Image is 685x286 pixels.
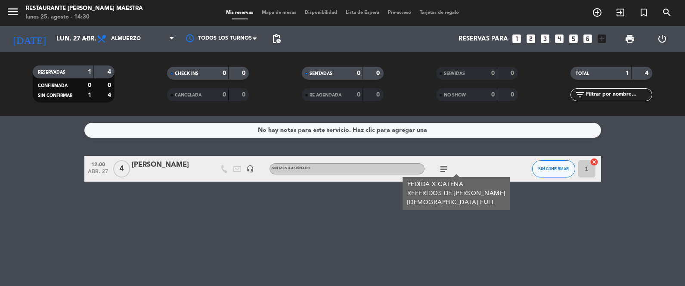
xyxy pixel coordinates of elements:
strong: 0 [376,92,381,98]
span: abr. 27 [87,169,109,179]
i: arrow_drop_down [80,34,90,44]
i: [DATE] [6,29,52,48]
strong: 0 [357,70,360,76]
div: [PERSON_NAME] [132,159,205,171]
strong: 0 [88,82,91,88]
strong: 1 [626,70,629,76]
div: LOG OUT [646,26,679,52]
strong: 0 [108,82,113,88]
span: SERVIDAS [444,71,465,76]
span: pending_actions [271,34,282,44]
span: 12:00 [87,159,109,169]
i: add_box [596,33,608,44]
strong: 0 [491,92,495,98]
strong: 4 [108,69,113,75]
button: SIN CONFIRMAR [532,160,575,177]
span: Sin menú asignado [272,167,310,170]
div: No hay notas para este servicio. Haz clic para agregar una [258,125,427,135]
i: looks_5 [568,33,579,44]
strong: 4 [108,92,113,98]
span: Lista de Espera [341,10,384,15]
i: search [662,7,672,18]
span: CHECK INS [175,71,198,76]
i: subject [439,164,449,174]
i: looks_one [511,33,522,44]
span: CONFIRMADA [38,84,68,88]
span: 4 [113,160,130,177]
input: Filtrar por nombre... [585,90,652,99]
span: print [625,34,635,44]
i: headset_mic [246,165,254,173]
strong: 0 [242,92,247,98]
strong: 0 [376,70,381,76]
i: looks_two [525,33,536,44]
span: NO SHOW [444,93,466,97]
strong: 1 [88,69,91,75]
strong: 0 [511,70,516,76]
div: PEDIDA X CATENA REFERIDOS DE [PERSON_NAME] [DEMOGRAPHIC_DATA] FULL [407,180,505,207]
span: Mis reservas [222,10,257,15]
span: RESERVADAS [38,70,65,75]
div: Restaurante [PERSON_NAME] Maestra [26,4,143,13]
i: looks_3 [539,33,551,44]
i: add_circle_outline [592,7,602,18]
i: looks_6 [582,33,593,44]
strong: 0 [223,70,226,76]
strong: 0 [223,92,226,98]
i: filter_list [575,90,585,100]
strong: 4 [645,70,650,76]
i: power_settings_new [657,34,667,44]
span: SIN CONFIRMAR [538,166,569,171]
span: RE AGENDADA [310,93,341,97]
strong: 0 [357,92,360,98]
span: CANCELADA [175,93,201,97]
button: menu [6,5,19,21]
span: SENTADAS [310,71,332,76]
i: turned_in_not [639,7,649,18]
strong: 1 [88,92,91,98]
strong: 0 [491,70,495,76]
i: menu [6,5,19,18]
span: Reservas para [459,35,508,43]
span: SIN CONFIRMAR [38,93,72,98]
strong: 0 [242,70,247,76]
span: TOTAL [576,71,589,76]
i: looks_4 [554,33,565,44]
i: cancel [590,158,598,166]
div: lunes 25. agosto - 14:30 [26,13,143,22]
span: Tarjetas de regalo [415,10,463,15]
i: exit_to_app [615,7,626,18]
span: Pre-acceso [384,10,415,15]
span: Mapa de mesas [257,10,301,15]
strong: 0 [511,92,516,98]
span: Almuerzo [111,36,141,42]
span: Disponibilidad [301,10,341,15]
